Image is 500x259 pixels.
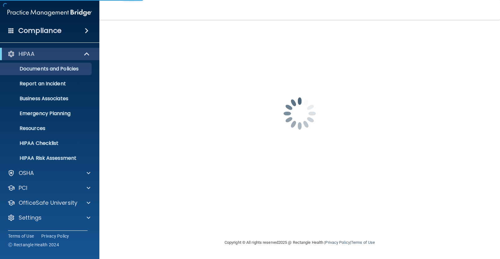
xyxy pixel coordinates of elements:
h4: Compliance [18,26,61,35]
a: Privacy Policy [41,233,69,239]
a: HIPAA [7,50,90,58]
p: Business Associates [4,96,89,102]
img: spinner.e123f6fc.gif [269,83,331,145]
img: PMB logo [7,7,92,19]
p: HIPAA [19,50,34,58]
div: Copyright © All rights reserved 2025 @ Rectangle Health | | [186,233,413,252]
p: Emergency Planning [4,110,89,117]
p: HIPAA Checklist [4,140,89,146]
a: OfficeSafe University [7,199,90,207]
iframe: Drift Widget Chat Controller [393,215,493,240]
p: Documents and Policies [4,66,89,72]
a: PCI [7,184,90,192]
p: PCI [19,184,27,192]
p: Settings [19,214,42,221]
a: Settings [7,214,90,221]
p: OfficeSafe University [19,199,77,207]
p: Report an Incident [4,81,89,87]
p: HIPAA Risk Assessment [4,155,89,161]
a: OSHA [7,169,90,177]
p: OSHA [19,169,34,177]
span: Ⓒ Rectangle Health 2024 [8,242,59,248]
p: Resources [4,125,89,132]
a: Privacy Policy [325,240,350,245]
a: Terms of Use [8,233,34,239]
a: Terms of Use [351,240,375,245]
